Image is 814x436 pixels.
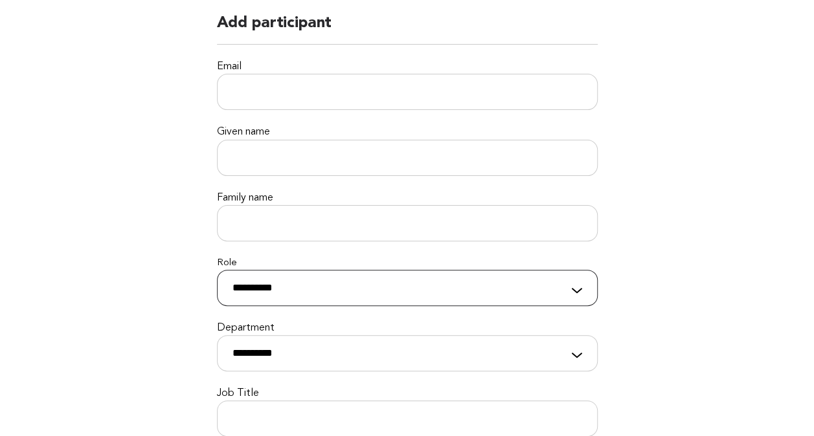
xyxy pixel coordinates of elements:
label: Department [217,322,598,335]
label: Role [217,257,598,270]
label: Email [217,60,598,74]
label: Job Title [217,387,598,400]
label: Family name [217,191,598,205]
label: Given name [217,125,598,139]
h2: Add participant [217,13,598,45]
